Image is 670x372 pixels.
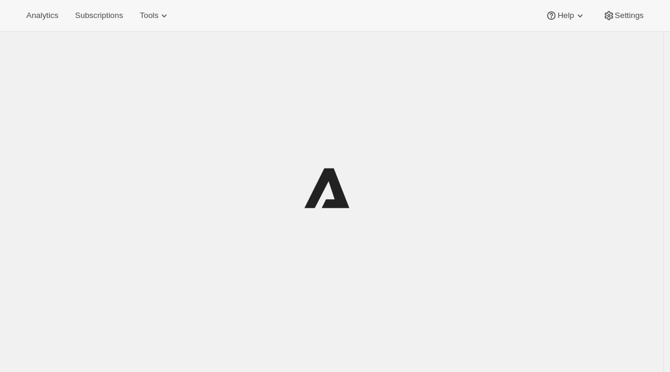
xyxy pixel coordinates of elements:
button: Tools [132,7,177,24]
span: Tools [140,11,158,20]
span: Help [557,11,574,20]
button: Settings [596,7,651,24]
span: Analytics [26,11,58,20]
button: Help [538,7,593,24]
span: Settings [615,11,644,20]
span: Subscriptions [75,11,123,20]
button: Subscriptions [68,7,130,24]
button: Analytics [19,7,65,24]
